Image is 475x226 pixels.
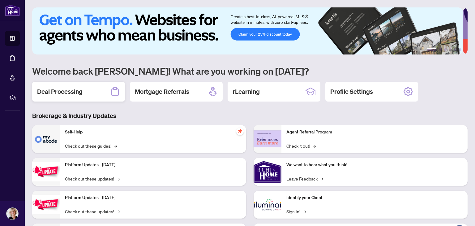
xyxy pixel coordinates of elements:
[303,208,306,215] span: →
[233,87,260,96] h2: rLearning
[6,208,18,219] img: Profile Icon
[32,162,60,181] img: Platform Updates - July 21, 2025
[254,191,281,219] img: Identify your Client
[37,87,83,96] h2: Deal Processing
[65,129,241,136] p: Self-Help
[427,48,437,51] button: 1
[65,162,241,168] p: Platform Updates - [DATE]
[117,208,120,215] span: →
[32,125,60,153] img: Self-Help
[286,208,306,215] a: Sign In!→
[254,130,281,147] img: Agent Referral Program
[286,175,323,182] a: Leave Feedback→
[444,48,447,51] button: 3
[286,142,316,149] a: Check it out!→
[450,204,469,223] button: Open asap
[65,175,120,182] a: Check out these updates!→
[117,175,120,182] span: →
[65,142,117,149] a: Check out these guides!→
[330,87,373,96] h2: Profile Settings
[449,48,451,51] button: 4
[32,65,468,77] h1: Welcome back [PERSON_NAME]! What are you working on [DATE]?
[439,48,442,51] button: 2
[454,48,456,51] button: 5
[286,129,463,136] p: Agent Referral Program
[320,175,323,182] span: →
[65,208,120,215] a: Check out these updates!→
[32,7,463,54] img: Slide 0
[135,87,189,96] h2: Mortgage Referrals
[286,162,463,168] p: We want to hear what you think!
[32,195,60,214] img: Platform Updates - July 8, 2025
[254,158,281,186] img: We want to hear what you think!
[32,111,468,120] h3: Brokerage & Industry Updates
[65,194,241,201] p: Platform Updates - [DATE]
[459,48,461,51] button: 6
[236,128,244,135] span: pushpin
[5,5,20,16] img: logo
[114,142,117,149] span: →
[286,194,463,201] p: Identify your Client
[313,142,316,149] span: →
